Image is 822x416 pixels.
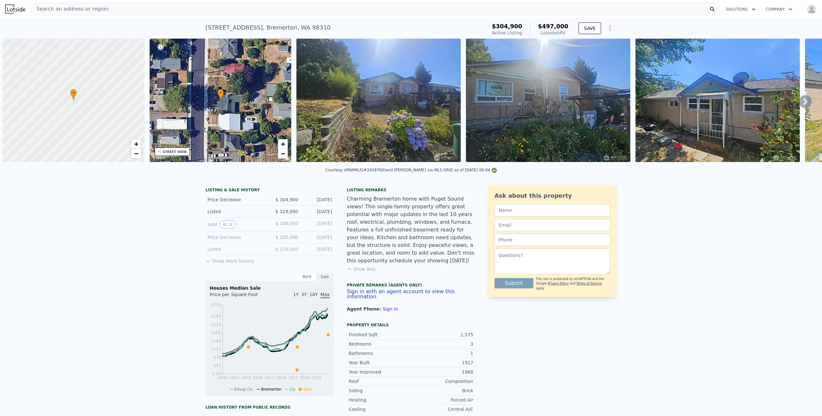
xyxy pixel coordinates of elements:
[275,221,298,226] span: $ 200,000
[303,246,332,252] div: [DATE]
[207,234,265,240] div: Price Decrease
[303,196,332,203] div: [DATE]
[411,350,473,357] div: 1
[492,30,522,35] span: Active Listing
[211,314,221,319] tspan: $295
[163,149,187,154] div: STREET VIEW
[70,90,77,96] span: •
[576,282,602,285] a: Terms of Service
[241,375,251,380] tspan: 2005
[205,255,254,264] button: Show more history
[70,89,77,100] div: •
[301,292,307,297] span: 3Y
[211,339,221,343] tspan: $160
[217,89,224,100] div: •
[494,204,610,216] input: Name
[207,196,265,203] div: Price Decrease
[538,23,568,30] span: $497,000
[205,23,330,32] div: [STREET_ADDRESS] , Bremerton , WA 98310
[347,283,475,289] div: Private Remarks (Agents Only)
[349,387,411,394] div: Siding
[211,347,221,351] tspan: $115
[320,292,330,298] span: Max
[131,139,141,149] a: Zoom in
[312,375,322,380] tspan: 2022
[217,90,224,96] span: •
[275,197,298,202] span: $ 304,900
[275,247,298,252] span: $ 210,000
[349,331,411,338] div: Finished Sqft
[347,195,475,265] div: Charming Bremerton home with Puget Sound views! This single-family property offers great potentia...
[289,387,295,392] span: Zip
[288,375,298,380] tspan: 2017
[411,387,473,394] div: Brick
[134,149,138,158] span: −
[807,4,817,14] img: avatar
[635,39,800,162] img: Sale: 167403144 Parcel: 102156648
[300,375,310,380] tspan: 2020
[207,246,265,252] div: Listed
[325,168,496,172] div: Courtesy of NWMLS (#2418760) and [PERSON_NAME] via MLS GRID as of [DATE] 00:04
[281,149,285,158] span: −
[5,5,25,14] img: Lotside
[210,285,330,291] div: Houses Median Sale
[349,406,411,412] div: Cooling
[494,234,610,246] input: Phone
[207,220,265,229] div: Sold
[296,39,461,162] img: Sale: 167403144 Parcel: 102156648
[293,292,299,297] span: 1Y
[349,350,411,357] div: Bathrooms
[466,39,630,162] img: Sale: 167403144 Parcel: 102156648
[349,397,411,403] div: Heating
[411,369,473,375] div: 1968
[492,23,522,30] span: $304,900
[211,303,221,307] tspan: $359
[303,234,332,240] div: [DATE]
[721,4,761,15] button: Solutions
[261,387,282,392] span: Bremerton
[214,355,221,360] tspan: $70
[303,208,332,215] div: [DATE]
[411,406,473,412] div: Central A/C
[411,397,473,403] div: Forced Air
[131,149,141,158] a: Zoom out
[411,341,473,347] div: 3
[349,369,411,375] div: Year Improved
[347,187,475,193] div: Listing remarks
[253,375,263,380] tspan: 2008
[265,375,275,380] tspan: 2011
[229,375,239,380] tspan: 2003
[303,387,311,392] span: Sale
[347,322,475,328] div: Property details
[538,30,568,36] div: Lotside ARV
[281,140,285,148] span: +
[275,209,298,214] span: $ 329,000
[411,331,473,338] div: 1,575
[349,341,411,347] div: Bedrooms
[494,191,610,200] div: Ask about this property
[214,363,221,368] tspan: $25
[276,375,286,380] tspan: 2014
[347,306,383,312] span: Agent Phone:
[207,208,265,215] div: Listed
[134,140,138,148] span: +
[220,220,235,229] button: View historical data
[579,23,601,34] button: SAVE
[310,292,318,297] span: 10Y
[303,220,332,229] div: [DATE]
[411,378,473,384] div: Composition
[383,306,398,312] button: Sign In
[349,359,411,366] div: Year Built
[494,278,533,288] button: Submit
[492,168,497,173] img: NWMLS Logo
[347,266,375,272] button: Show less
[761,4,798,15] button: Company
[278,149,288,158] a: Zoom out
[536,277,610,291] div: This site is protected by reCAPTCHA and the Google and apply.
[234,387,253,392] span: Kitsap Co.
[31,5,109,13] span: Search an address or region
[205,405,334,410] div: Loan history from public records
[347,289,475,299] button: Sign in with an agent account to view this information
[211,330,221,335] tspan: $205
[548,282,569,285] a: Privacy Policy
